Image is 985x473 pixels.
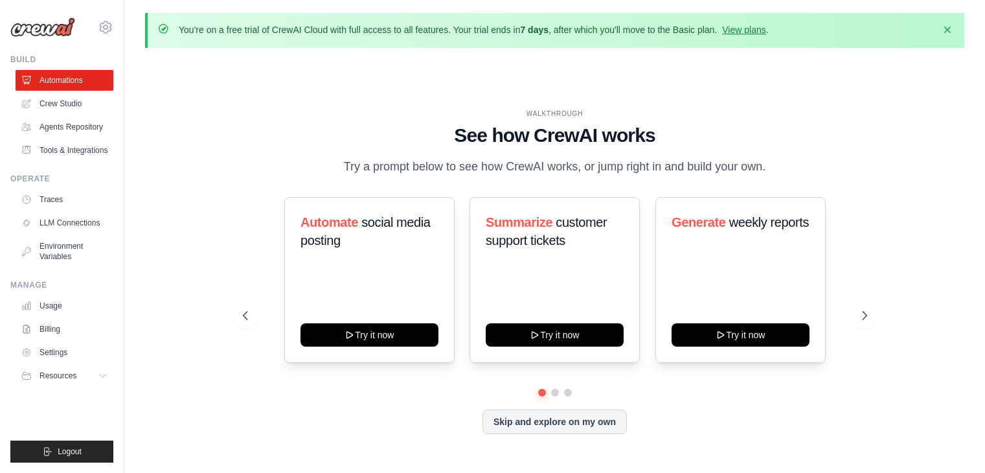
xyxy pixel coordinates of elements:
span: Summarize [486,215,552,229]
img: Logo [10,17,75,37]
a: Tools & Integrations [16,140,113,161]
p: Try a prompt below to see how CrewAI works, or jump right in and build your own. [337,157,773,176]
h1: See how CrewAI works [243,124,867,147]
span: Generate [672,215,726,229]
div: WALKTHROUGH [243,109,867,119]
span: social media posting [300,215,431,248]
button: Try it now [672,323,810,347]
button: Try it now [300,323,438,347]
button: Logout [10,441,113,463]
span: Logout [58,446,82,457]
p: You're on a free trial of CrewAI Cloud with full access to all features. Your trial ends in , aft... [179,23,769,36]
a: View plans [722,25,765,35]
a: LLM Connections [16,213,113,233]
button: Try it now [486,323,624,347]
a: Crew Studio [16,93,113,114]
div: Operate [10,174,113,184]
span: weekly reports [729,215,809,229]
strong: 7 days [520,25,549,35]
a: Environment Variables [16,236,113,267]
span: Resources [40,371,76,381]
a: Traces [16,189,113,210]
a: Billing [16,319,113,340]
span: Automate [300,215,358,229]
button: Skip and explore on my own [482,410,627,434]
div: Manage [10,280,113,290]
a: Automations [16,70,113,91]
button: Resources [16,365,113,386]
a: Usage [16,295,113,316]
a: Settings [16,342,113,363]
a: Agents Repository [16,117,113,137]
div: Build [10,54,113,65]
